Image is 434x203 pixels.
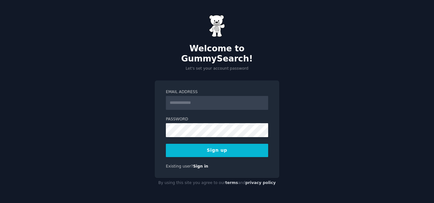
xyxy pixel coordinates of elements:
a: Sign in [193,164,208,168]
h2: Welcome to GummySearch! [155,44,279,64]
div: By using this site you agree to our and [155,178,279,188]
label: Password [166,117,268,122]
a: terms [225,181,238,185]
button: Sign up [166,144,268,157]
img: Gummy Bear [209,15,225,37]
span: Existing user? [166,164,193,168]
p: Let's set your account password [155,66,279,72]
a: privacy policy [245,181,276,185]
label: Email Address [166,89,268,95]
